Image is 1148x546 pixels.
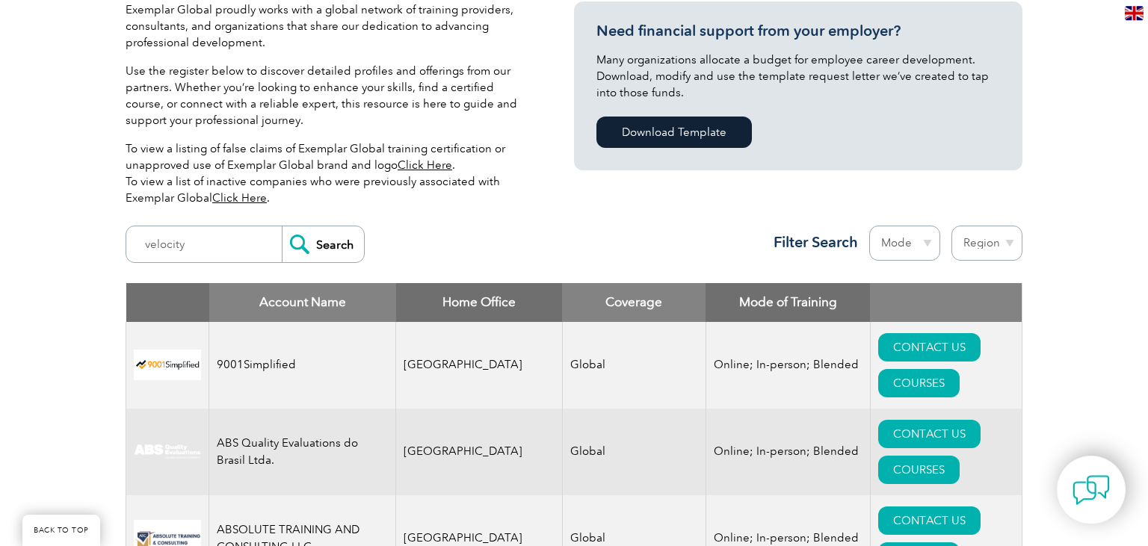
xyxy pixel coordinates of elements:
[1125,6,1144,20] img: en
[596,52,1000,101] p: Many organizations allocate a budget for employee career development. Download, modify and use th...
[126,63,529,128] p: Use the register below to discover detailed profiles and offerings from our partners. Whether you...
[396,322,563,409] td: [GEOGRAPHIC_DATA]
[396,283,563,322] th: Home Office: activate to sort column ascending
[134,444,201,460] img: c92924ac-d9bc-ea11-a814-000d3a79823d-logo.jpg
[212,191,267,205] a: Click Here
[126,1,529,51] p: Exemplar Global proudly works with a global network of training providers, consultants, and organ...
[562,409,706,495] td: Global
[878,456,960,484] a: COURSES
[706,409,870,495] td: Online; In-person; Blended
[596,22,1000,40] h3: Need financial support from your employer?
[878,369,960,397] a: COURSES
[209,322,396,409] td: 9001Simplified
[878,333,981,362] a: CONTACT US
[22,515,100,546] a: BACK TO TOP
[878,420,981,448] a: CONTACT US
[396,409,563,495] td: [GEOGRAPHIC_DATA]
[134,350,201,380] img: 37c9c059-616f-eb11-a812-002248153038-logo.png
[209,283,396,322] th: Account Name: activate to sort column descending
[706,283,870,322] th: Mode of Training: activate to sort column ascending
[562,283,706,322] th: Coverage: activate to sort column ascending
[282,226,364,262] input: Search
[126,140,529,206] p: To view a listing of false claims of Exemplar Global training certification or unapproved use of ...
[765,233,858,252] h3: Filter Search
[209,409,396,495] td: ABS Quality Evaluations do Brasil Ltda.
[878,506,981,535] a: CONTACT US
[870,283,1022,322] th: : activate to sort column ascending
[398,158,452,172] a: Click Here
[562,322,706,409] td: Global
[1073,471,1110,509] img: contact-chat.png
[596,117,752,148] a: Download Template
[706,322,870,409] td: Online; In-person; Blended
